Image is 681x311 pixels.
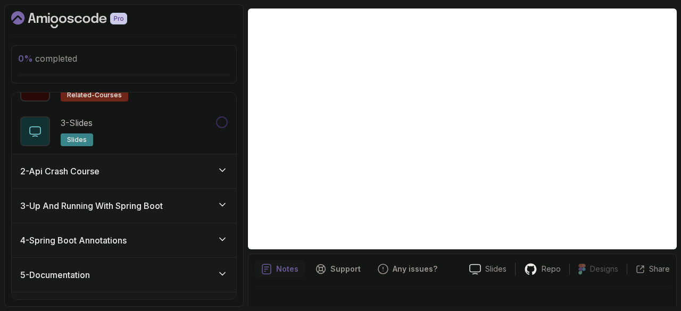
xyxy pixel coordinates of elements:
a: Slides [461,264,515,275]
span: slides [67,136,87,144]
span: completed [18,53,77,64]
iframe: 1 - Hi [248,9,677,249]
p: Share [649,264,670,274]
p: Support [330,264,361,274]
span: related-courses [67,91,122,99]
button: notes button [255,260,305,278]
button: 3-Slidesslides [20,116,228,146]
h3: 4 - Spring Boot Annotations [20,234,127,247]
p: Any issues? [393,264,437,274]
button: 3-Up And Running With Spring Boot [12,189,236,223]
a: Dashboard [11,11,152,28]
p: 3 - Slides [61,116,93,129]
span: 0 % [18,53,33,64]
button: Share [627,264,670,274]
button: Support button [309,260,367,278]
p: Repo [542,264,561,274]
h3: 3 - Up And Running With Spring Boot [20,199,163,212]
h3: 2 - Api Crash Course [20,165,99,178]
p: Notes [276,264,298,274]
button: 5-Documentation [12,258,236,292]
h3: 5 - Documentation [20,268,90,281]
button: Feedback button [371,260,444,278]
button: 2-Api Crash Course [12,154,236,188]
p: Slides [485,264,506,274]
button: 4-Spring Boot Annotations [12,223,236,257]
a: Repo [516,263,569,276]
p: Designs [590,264,618,274]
